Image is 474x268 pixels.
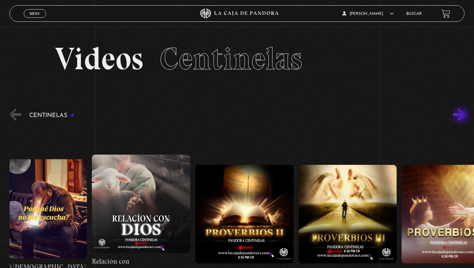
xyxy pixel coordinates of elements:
[441,9,450,18] a: View your shopping cart
[27,17,43,22] span: Cerrar
[406,12,422,16] a: Buscar
[342,12,394,16] span: [PERSON_NAME]
[453,109,465,120] button: Next
[55,43,419,74] h2: Videos
[29,12,40,15] span: Menu
[29,112,74,119] h3: Centinelas
[10,109,21,120] button: Previous
[160,40,302,77] span: Centinelas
